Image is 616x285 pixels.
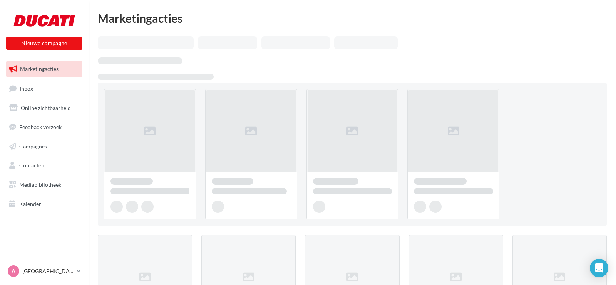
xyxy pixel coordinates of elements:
span: Mediabibliotheek [19,181,61,188]
a: Kalender [5,196,84,212]
span: Kalender [19,201,41,207]
span: Feedback verzoek [19,124,62,130]
a: A [GEOGRAPHIC_DATA] [6,264,82,278]
p: [GEOGRAPHIC_DATA] [22,267,74,275]
span: Marketingacties [20,66,59,72]
div: Marketingacties [98,12,607,24]
a: Mediabibliotheek [5,177,84,193]
span: Campagnes [19,143,47,149]
button: Nieuwe campagne [6,37,82,50]
span: Contacten [19,162,44,169]
a: Inbox [5,80,84,97]
a: Marketingacties [5,61,84,77]
a: Contacten [5,157,84,174]
span: Online zichtbaarheid [21,105,71,111]
a: Online zichtbaarheid [5,100,84,116]
div: Open Intercom Messenger [590,259,608,277]
span: Inbox [20,85,33,91]
a: Campagnes [5,138,84,155]
span: A [12,267,15,275]
a: Feedback verzoek [5,119,84,135]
